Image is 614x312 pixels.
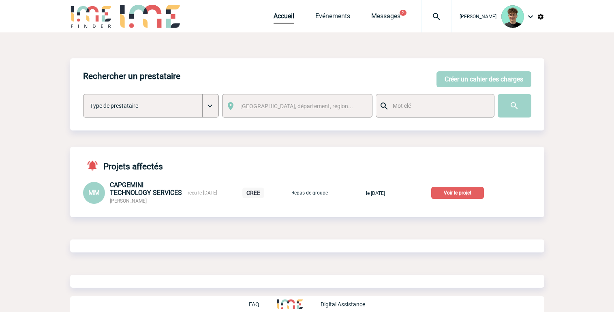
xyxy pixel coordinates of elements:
a: Evénements [315,12,350,24]
input: Mot clé [391,100,487,111]
img: notifications-active-24-px-r.png [86,160,103,171]
input: Submit [498,94,531,118]
p: Repas de groupe [289,190,330,196]
span: reçu le [DATE] [188,190,217,196]
span: [PERSON_NAME] [110,198,147,204]
p: FAQ [249,301,259,308]
p: Digital Assistance [321,301,365,308]
img: 131612-0.png [501,5,524,28]
a: Voir le projet [431,188,487,196]
p: Voir le projet [431,187,484,199]
button: 2 [400,10,406,16]
a: Accueil [274,12,294,24]
a: FAQ [249,300,277,308]
span: [GEOGRAPHIC_DATA], département, région... [240,103,353,109]
img: http://www.idealmeetingsevents.fr/ [277,299,302,309]
a: Messages [371,12,400,24]
h4: Projets affectés [83,160,163,171]
span: le [DATE] [366,190,385,196]
img: IME-Finder [70,5,112,28]
span: CAPGEMINI TECHNOLOGY SERVICES [110,181,182,197]
h4: Rechercher un prestataire [83,71,180,81]
p: CREE [242,188,264,198]
span: MM [88,189,100,197]
span: [PERSON_NAME] [460,14,496,19]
